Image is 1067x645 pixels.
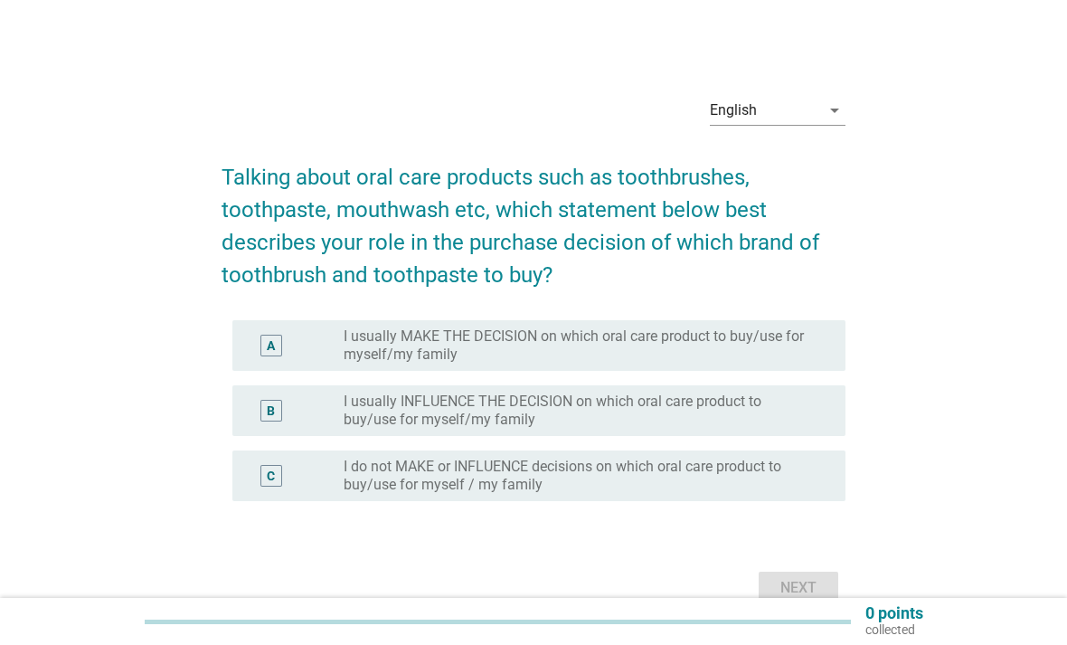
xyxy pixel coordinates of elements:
[710,102,757,119] div: English
[267,467,275,486] div: C
[865,605,923,621] p: 0 points
[344,458,817,494] label: I do not MAKE or INFLUENCE decisions on which oral care product to buy/use for myself / my family
[267,337,275,356] div: A
[344,327,817,364] label: I usually MAKE THE DECISION on which oral care product to buy/use for myself/my family
[824,100,845,121] i: arrow_drop_down
[267,402,275,421] div: B
[344,393,817,429] label: I usually INFLUENCE THE DECISION on which oral care product to buy/use for myself/my family
[865,621,923,638] p: collected
[222,143,846,291] h2: Talking about oral care products such as toothbrushes, toothpaste, mouthwash etc, which statement...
